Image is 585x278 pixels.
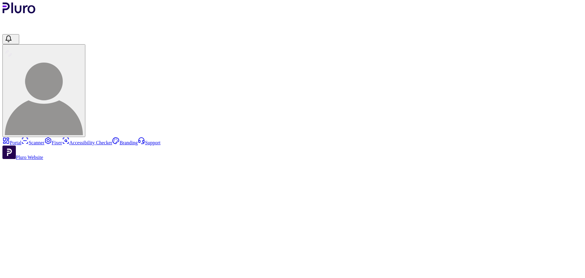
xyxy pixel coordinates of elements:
a: Support [138,140,161,145]
button: gila c [2,44,85,137]
img: gila c [5,57,83,135]
a: Branding [112,140,138,145]
a: Portal [2,140,21,145]
button: Open notifications, you have 125 new notifications [2,34,19,44]
aside: Sidebar menu [2,137,583,160]
a: Logo [2,9,36,14]
a: Accessibility Checker [62,140,112,145]
a: Fixer [44,140,62,145]
a: Scanner [21,140,44,145]
a: Open Pluro Website [2,155,43,160]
